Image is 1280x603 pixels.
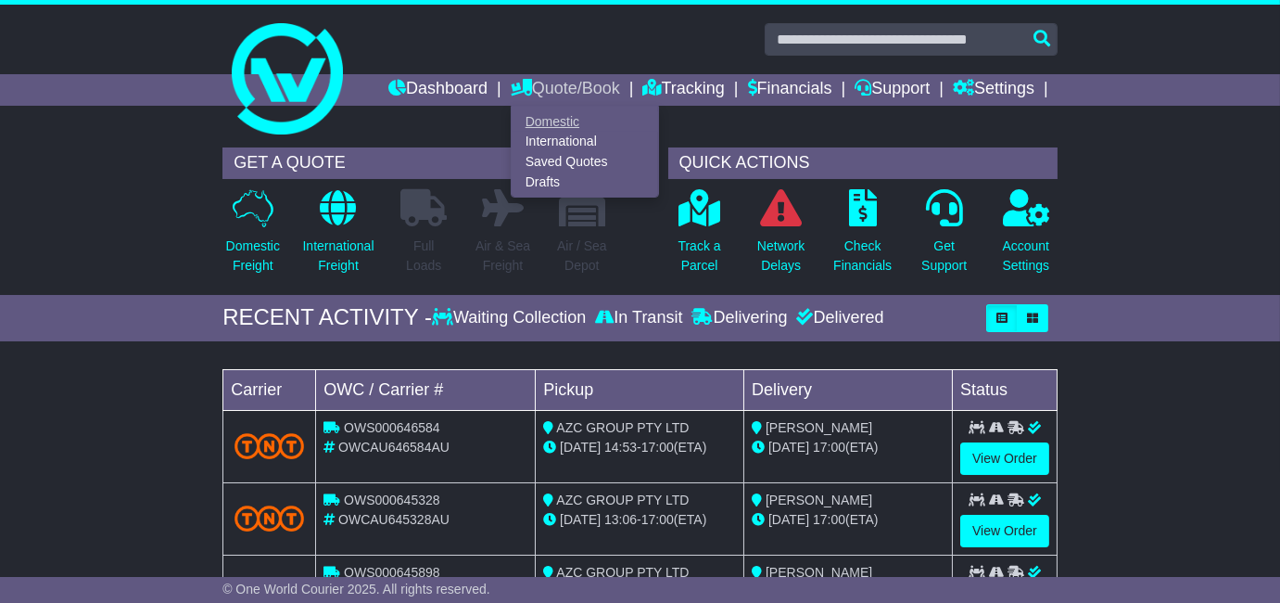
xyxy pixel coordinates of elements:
a: Financials [748,74,832,106]
a: Support [855,74,930,106]
img: TNT_Domestic.png [234,433,304,458]
img: TNT_Domestic.png [234,506,304,531]
span: OWS000646584 [344,420,440,435]
div: QUICK ACTIONS [668,148,1058,179]
td: Status [953,369,1058,410]
div: Quote/Book [511,106,659,198]
div: (ETA) [752,510,944,530]
td: Delivery [744,369,953,410]
span: AZC GROUP PTY LTD [556,493,689,507]
p: Check Financials [833,237,892,276]
p: International Freight [302,237,374,276]
a: Drafts [512,172,658,192]
a: InternationalFreight [301,188,374,286]
a: NetworkDelays [756,188,805,286]
span: [DATE] [560,440,601,455]
a: Quote/Book [511,74,620,106]
span: 17:00 [813,440,845,455]
span: [DATE] [768,512,809,527]
span: [PERSON_NAME] [766,420,872,435]
a: AccountSettings [1001,188,1050,286]
p: Air & Sea Freight [475,237,530,276]
a: CheckFinancials [832,188,893,286]
p: Air / Sea Depot [557,237,607,276]
td: Carrier [223,369,316,410]
a: Saved Quotes [512,152,658,173]
p: Account Settings [1002,237,1049,276]
a: International [512,132,658,152]
span: © One World Courier 2025. All rights reserved. [222,582,490,597]
a: View Order [960,443,1049,475]
p: Network Delays [757,237,805,276]
a: Domestic [512,111,658,132]
span: [DATE] [560,512,601,527]
span: 14:53 [604,440,637,455]
a: Track aParcel [677,188,721,286]
a: GetSupport [920,188,968,286]
a: Tracking [643,74,725,106]
div: - (ETA) [543,510,736,530]
p: Domestic Freight [226,237,280,276]
div: GET A QUOTE [222,148,612,179]
div: RECENT ACTIVITY - [222,304,432,331]
span: AZC GROUP PTY LTD [556,420,689,435]
span: [DATE] [768,440,809,455]
a: Settings [953,74,1034,106]
td: OWC / Carrier # [316,369,536,410]
div: In Transit [590,308,687,328]
div: Waiting Collection [432,308,590,328]
p: Full Loads [400,237,447,276]
span: [PERSON_NAME] [766,493,872,507]
span: 13:06 [604,512,637,527]
td: Pickup [536,369,744,410]
a: View Order [960,515,1049,547]
div: Delivering [687,308,792,328]
span: OWS000645328 [344,493,440,507]
div: (ETA) [752,438,944,457]
span: 17:00 [641,440,674,455]
a: DomesticFreight [225,188,281,286]
span: AZC GROUP PTY LTD [556,565,689,580]
span: 17:00 [813,512,845,527]
span: OWS000645898 [344,565,440,580]
p: Track a Parcel [678,237,720,276]
span: OWCAU646584AU [338,440,450,455]
span: 17:00 [641,512,674,527]
div: - (ETA) [543,438,736,457]
span: [PERSON_NAME] [766,565,872,580]
div: Delivered [792,308,883,328]
a: Dashboard [388,74,488,106]
span: OWCAU645328AU [338,512,450,527]
p: Get Support [921,237,967,276]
